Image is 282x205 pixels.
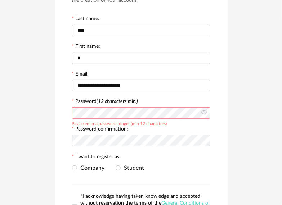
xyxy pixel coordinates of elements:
[72,120,167,126] div: Please enter a password longer (min 12 characters)
[72,72,89,78] label: Email:
[72,16,100,23] label: Last name:
[77,165,105,171] span: Company
[72,127,129,133] label: Password confirmation:
[97,99,138,104] i: (12 characters min.)
[72,154,121,161] label: I want to register as:
[121,165,144,171] span: Student
[72,44,100,50] label: First name:
[76,99,138,104] label: Password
